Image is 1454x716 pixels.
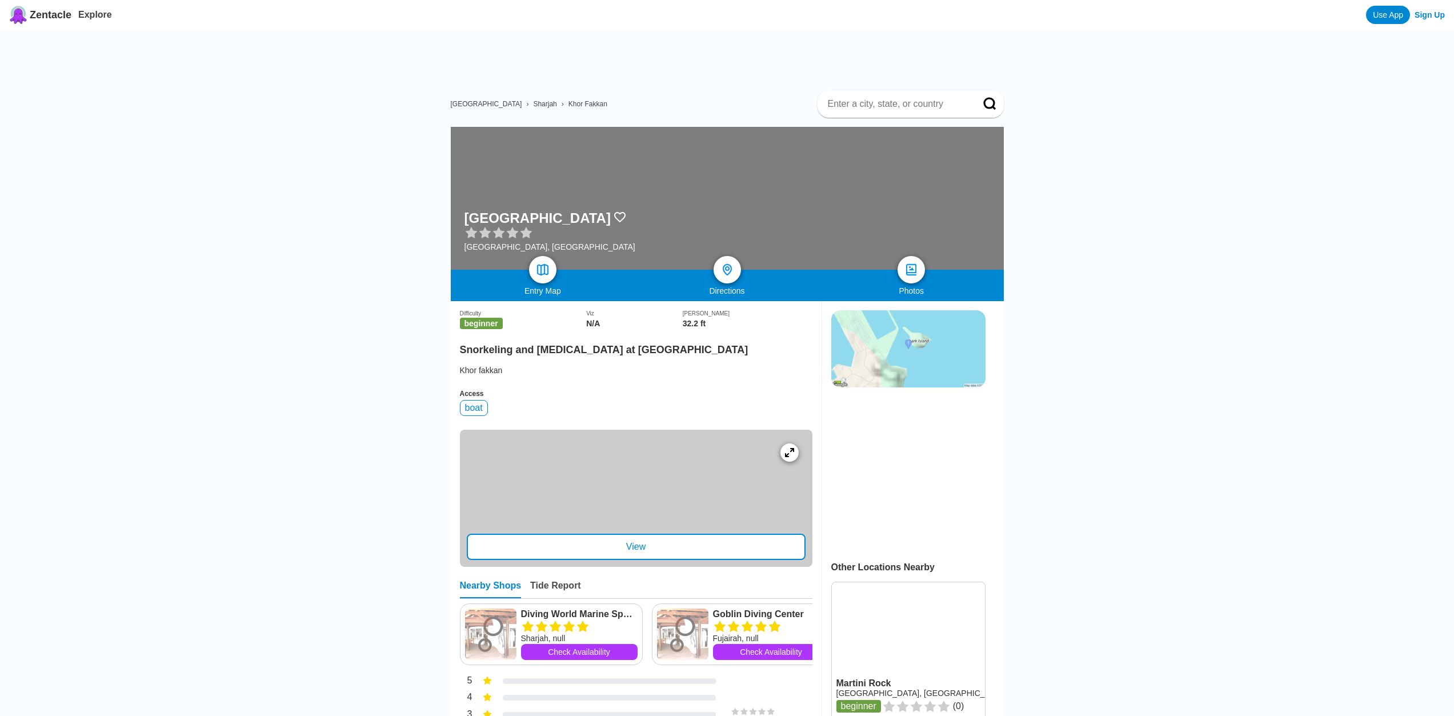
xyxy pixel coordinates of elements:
[1415,10,1445,19] a: Sign Up
[713,633,830,644] div: Fujairah, null
[536,263,550,277] img: map
[460,400,488,416] div: boat
[568,100,607,108] a: Khor Fakkan
[530,581,581,598] div: Tide Report
[460,365,812,376] div: Khor fakkan
[467,534,806,560] div: View
[460,310,587,317] div: Difficulty
[586,310,683,317] div: Viz
[464,242,635,251] div: [GEOGRAPHIC_DATA], [GEOGRAPHIC_DATA]
[720,263,734,277] img: directions
[521,609,638,620] a: Diving World Marine Sports
[460,674,472,689] div: 5
[562,100,564,108] span: ›
[460,337,812,356] h2: Snorkeling and [MEDICAL_DATA] at [GEOGRAPHIC_DATA]
[529,256,556,283] a: map
[831,310,986,387] img: staticmap
[683,319,812,328] div: 32.2 ft
[464,210,611,226] h1: [GEOGRAPHIC_DATA]
[460,430,812,567] a: entry mapView
[521,633,638,644] div: Sharjah, null
[460,318,503,329] span: beginner
[819,286,1004,295] div: Photos
[827,98,967,110] input: Enter a city, state, or country
[904,263,918,277] img: photos
[460,581,522,598] div: Nearby Shops
[465,609,516,660] img: Diving World Marine Sports
[898,256,925,283] a: photos
[713,644,830,660] a: Check Availability
[451,286,635,295] div: Entry Map
[533,100,556,108] a: Sharjah
[78,10,112,19] a: Explore
[657,609,708,660] img: Goblin Diving Center
[460,691,472,706] div: 4
[586,319,683,328] div: N/A
[635,286,819,295] div: Directions
[451,100,522,108] a: [GEOGRAPHIC_DATA]
[9,6,71,24] a: Zentacle logoZentacle
[831,562,1004,573] div: Other Locations Nearby
[521,644,638,660] a: Check Availability
[713,609,830,620] a: Goblin Diving Center
[526,100,528,108] span: ›
[30,9,71,21] span: Zentacle
[460,390,812,398] div: Access
[1366,6,1410,24] a: Use App
[9,6,27,24] img: Zentacle logo
[683,310,812,317] div: [PERSON_NAME]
